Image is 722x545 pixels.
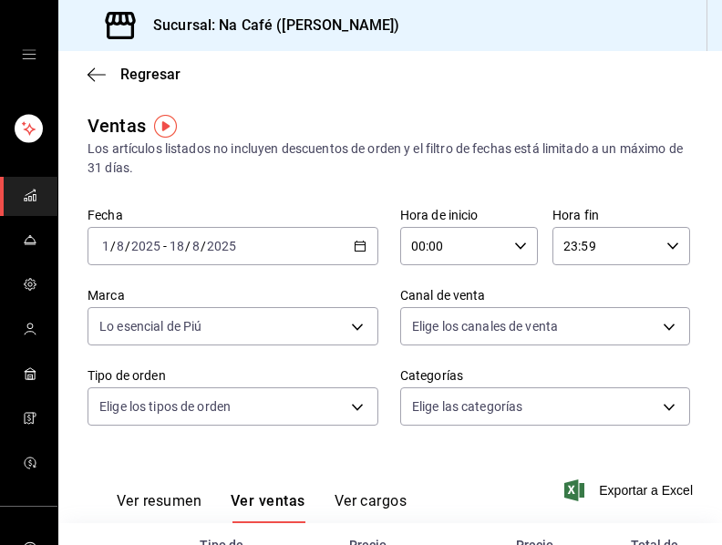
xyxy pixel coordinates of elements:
font: - [163,239,167,253]
input: -- [101,239,110,253]
font: Tipo de orden [88,368,166,383]
font: / [185,239,191,253]
font: Elige las categorías [412,399,523,414]
font: Lo esencial de Piú [99,319,201,334]
font: Ver resumen [117,492,201,509]
font: Exportar a Excel [599,483,693,498]
font: Sucursal: Na Café ([PERSON_NAME]) [153,16,399,34]
input: -- [116,239,125,253]
button: Exportar a Excel [568,479,693,501]
font: Hora fin [552,208,599,222]
div: pestañas de navegación [117,491,407,523]
input: ---- [130,239,161,253]
font: Elige los canales de venta [412,319,558,334]
font: Marca [88,288,125,303]
button: Regresar [88,66,180,83]
input: -- [169,239,185,253]
input: ---- [206,239,237,253]
font: Ventas [88,115,146,137]
font: Fecha [88,208,123,222]
button: cajón abierto [22,47,36,62]
font: / [125,239,130,253]
font: Regresar [120,66,180,83]
font: Canal de venta [400,288,486,303]
font: Hora de inicio [400,208,479,222]
input: -- [191,239,201,253]
font: Categorías [400,368,463,383]
font: Elige los tipos de orden [99,399,231,414]
font: / [110,239,116,253]
font: Los artículos listados no incluyen descuentos de orden y el filtro de fechas está limitado a un m... [88,141,683,175]
font: / [201,239,206,253]
font: Ver cargos [335,492,407,509]
img: Marcador de información sobre herramientas [154,115,177,138]
font: Ver ventas [231,492,305,509]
